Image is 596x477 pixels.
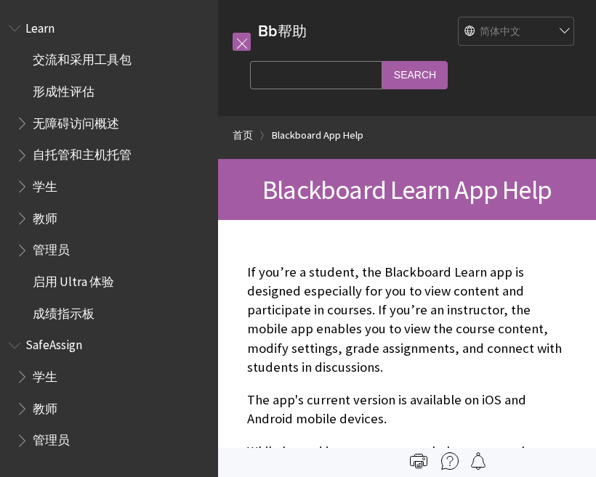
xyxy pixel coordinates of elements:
[33,301,94,321] span: 成绩指示板
[441,452,459,470] img: More help
[9,16,209,326] nav: Book outline for Blackboard Learn Help
[247,391,567,428] p: The app's current version is available on iOS and Android mobile devices.
[33,111,119,131] span: 无障碍访问概述
[25,333,82,353] span: SafeAssign
[470,452,487,470] img: Follow this page
[33,364,57,384] span: 学生
[33,238,70,258] span: 管理员
[410,452,427,470] img: Print
[459,17,575,46] select: Site Language Selector
[272,126,363,144] a: Blackboard App Help
[33,143,132,163] span: 自托管和主机托管
[33,79,94,99] span: 形成性评估
[25,16,55,36] span: Learn
[258,22,278,41] strong: Bb
[262,173,552,206] span: Blackboard Learn App Help
[382,61,448,89] input: Search
[9,333,209,453] nav: Book outline for Blackboard SafeAssign
[33,206,57,226] span: 教师
[258,22,307,40] a: Bb帮助
[33,174,57,194] span: 学生
[33,396,57,416] span: 教师
[33,428,70,448] span: 管理员
[33,48,132,68] span: 交流和采用工具包
[247,263,567,377] p: If you’re a student, the Blackboard Learn app is designed especially for you to view content and ...
[33,269,114,289] span: 启用 Ultra 体验
[233,126,253,144] a: 首页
